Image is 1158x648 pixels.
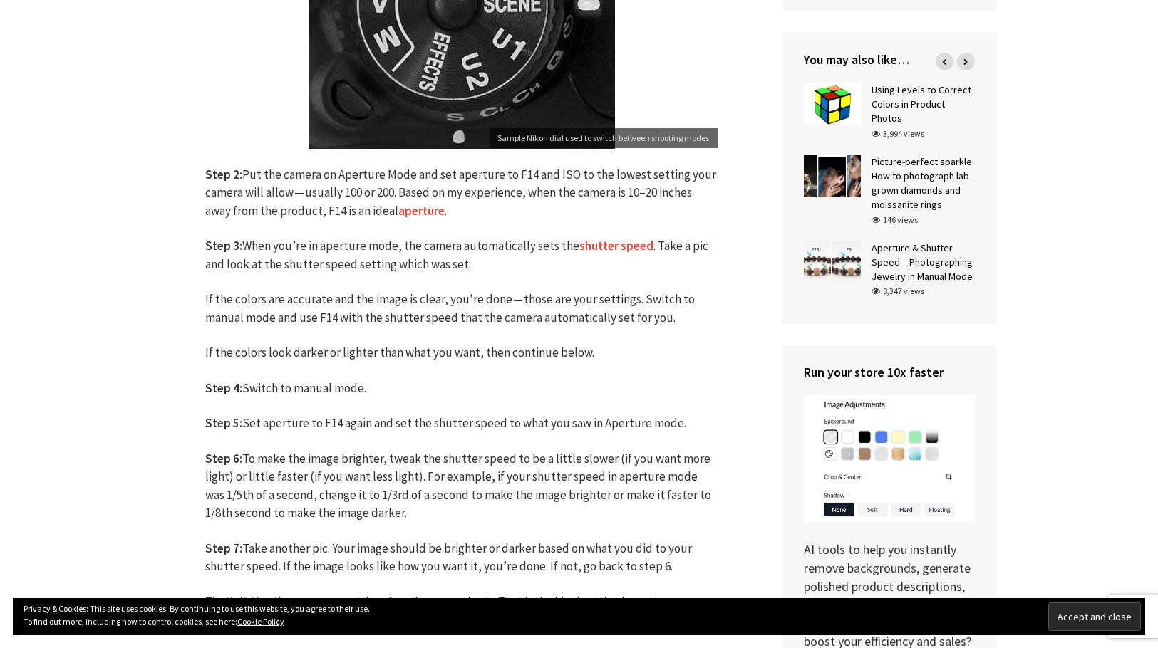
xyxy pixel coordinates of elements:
div: 3,994 views [872,127,924,140]
p: To make the image brighter, tweak the shutter speed to be a little slower (if you want more light... [205,450,718,523]
a: aperture [398,203,445,219]
div: Privacy & Cookies: This site uses cookies. By continuing to use this website, you agree to their ... [13,598,1145,635]
a: shutter speed [579,238,653,254]
strong: Step 3: [205,238,242,254]
h4: Run your store 10x faster [804,363,975,381]
strong: 6: [233,451,242,466]
div: 8,347 views [872,285,924,298]
a: Cookie Policy [237,616,284,627]
p: Put the camera on Aperture Mode and set aperture to F14 and ISO to the lowest setting your camera... [205,166,718,221]
strong: 7: [233,540,242,556]
input: Accept and close [1048,602,1141,631]
p: If the colors are accurate and the image is clear, you’re done — those are your settings. Switch ... [205,291,718,327]
a: Picture-perfect sparkle: How to photograph lab-grown diamonds and moissanite rings [872,155,974,211]
figcaption: Sample Nikon dial used to switch between shooting modes. [490,128,718,148]
a: Aperture & Shutter Speed – Photographing Jewelry in Manual Mode [872,241,973,283]
div: 146 views [872,214,918,226]
p: Set aperture to F14 again and set the shutter speed to what you saw in Aperture mode. [205,414,718,433]
strong: That’s it. [205,594,251,610]
a: Using Levels to Correct Colors in Product Photos [872,83,971,125]
strong: Step [205,540,231,556]
strong: Step 4: [205,380,242,396]
h4: You may also like… [804,51,975,68]
strong: Step [205,451,231,466]
p: If the colors look darker or lighter than what you want, then continue below. [205,344,718,362]
strong: Step 2: [205,167,242,182]
p: Switch to manual mode. [205,380,718,398]
p: When you’re in aperture mode, the camera automatically sets the . Take a pic and look at the shut... [205,237,718,273]
strong: Step 5: [205,415,242,431]
p: Take another pic. Your image should be brighter or darker based on what you did to your shutter s... [205,540,718,576]
p: Use those camera settings for all your products. That is the ideal setting based on your lighting... [205,593,718,629]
